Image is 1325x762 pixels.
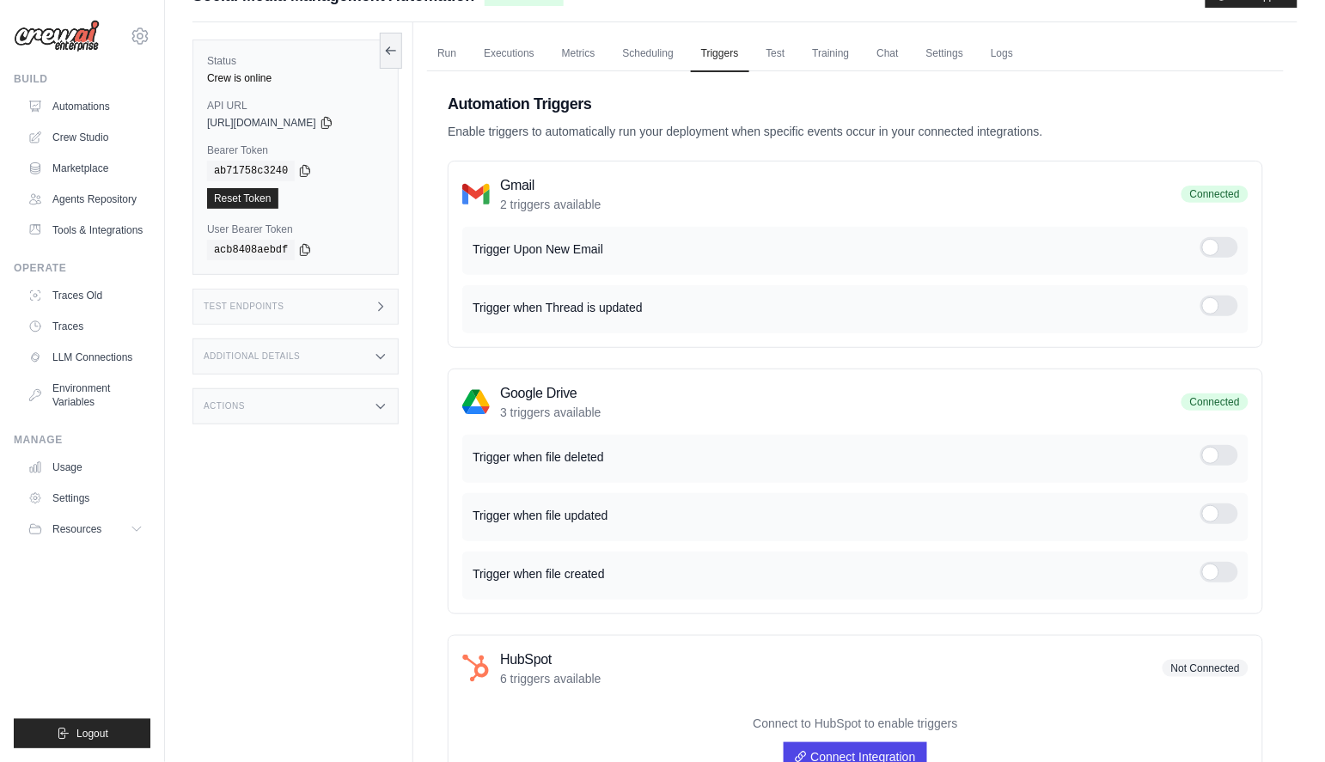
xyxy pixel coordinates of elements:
p: Connect to HubSpot to enable triggers [462,715,1249,732]
p: 3 triggers available [500,404,601,421]
p: Trigger when file updated [473,507,1200,524]
h3: Additional Details [204,351,300,362]
img: Google Drive [462,388,490,416]
p: Enable triggers to automatically run your deployment when specific events occur in your connected... [448,123,1263,140]
img: HubSpot [462,655,490,682]
h3: Google Drive [500,383,601,404]
a: Reset Token [207,188,278,209]
a: Metrics [552,36,606,72]
a: Tools & Integrations [21,216,150,244]
span: Logout [76,727,108,741]
h3: Gmail [500,175,601,196]
a: Triggers [691,36,749,72]
div: Manage [14,433,150,447]
button: Logout [14,719,150,748]
h3: HubSpot [500,649,601,670]
a: Scheduling [613,36,684,72]
span: Resources [52,522,101,536]
label: User Bearer Token [207,223,384,236]
a: LLM Connections [21,344,150,371]
div: Crew is online [207,71,384,85]
label: Bearer Token [207,143,384,157]
h3: Test Endpoints [204,302,284,312]
label: Status [207,54,384,68]
p: Trigger Upon New Email [473,241,1200,258]
span: Connected [1182,186,1249,203]
a: Traces Old [21,282,150,309]
h2: Automation Triggers [448,92,1263,116]
span: Connected [1182,393,1249,411]
button: Resources [21,515,150,543]
img: Gmail [462,180,490,208]
code: acb8408aebdf [207,240,295,260]
a: Traces [21,313,150,340]
a: Training [803,36,860,72]
a: Test [756,36,796,72]
label: API URL [207,99,384,113]
p: Trigger when Thread is updated [473,299,1200,316]
p: Trigger when file deleted [473,448,1200,466]
span: Not Connected [1163,660,1249,677]
span: [URL][DOMAIN_NAME] [207,116,316,130]
a: Settings [916,36,974,72]
a: Agents Repository [21,186,150,213]
a: Usage [21,454,150,481]
a: Run [427,36,467,72]
p: 2 triggers available [500,196,601,213]
h3: Actions [204,401,245,411]
p: Trigger when file created [473,565,1200,582]
a: Crew Studio [21,124,150,151]
a: Settings [21,485,150,512]
a: Logs [980,36,1023,72]
a: Automations [21,93,150,120]
a: Environment Variables [21,375,150,416]
div: Operate [14,261,150,275]
a: Chat [866,36,908,72]
a: Executions [473,36,545,72]
div: Build [14,72,150,86]
p: 6 triggers available [500,670,601,687]
a: Marketplace [21,155,150,182]
code: ab71758c3240 [207,161,295,181]
img: Logo [14,20,100,52]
